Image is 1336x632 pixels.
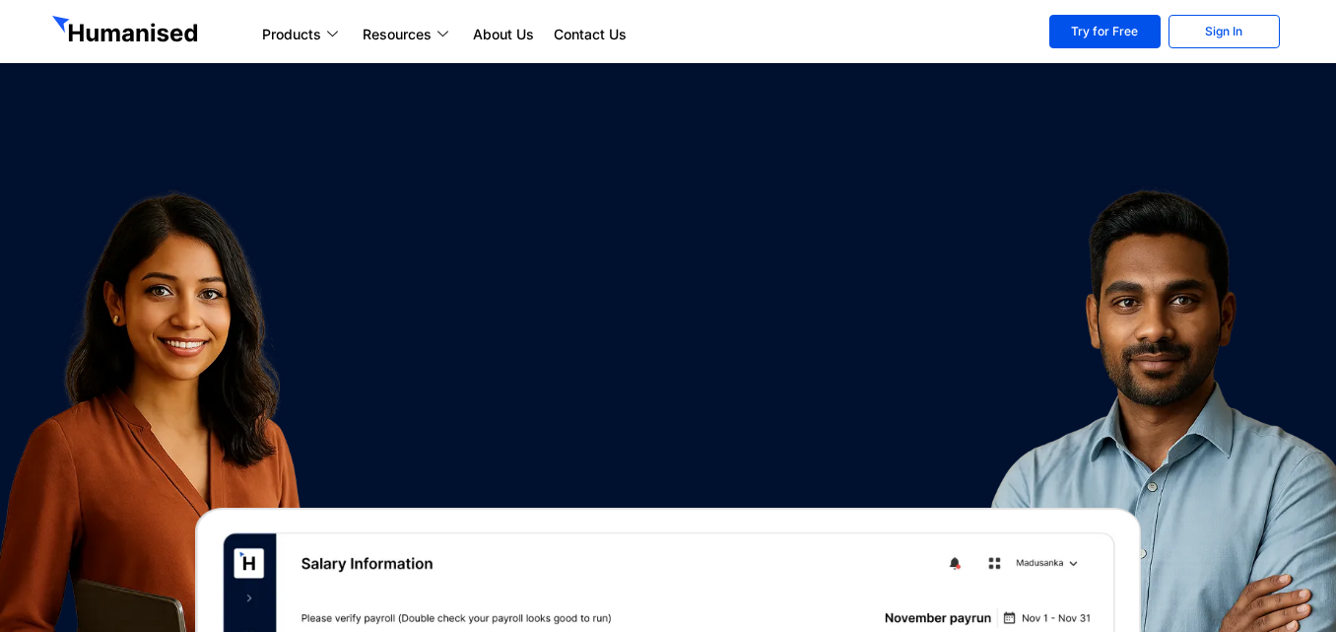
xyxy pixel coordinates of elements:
a: Resources [353,23,463,46]
img: GetHumanised Logo [52,16,202,47]
a: About Us [463,23,544,46]
a: Try for Free [1049,15,1161,48]
a: Products [252,23,353,46]
a: Contact Us [544,23,636,46]
a: Sign In [1169,15,1280,48]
